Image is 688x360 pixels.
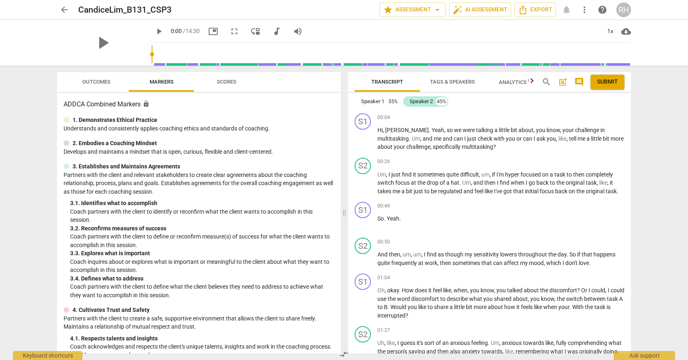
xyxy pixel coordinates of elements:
span: me [434,135,443,142]
p: Coach inquires about or explores what is important or meaningful to the client about what they wa... [70,258,334,274]
span: the [540,287,549,294]
span: post_add [558,77,568,87]
span: , [467,287,470,294]
span: you [470,287,481,294]
span: Filler word [599,179,607,186]
span: little [499,127,511,133]
button: Picture in picture [206,24,221,39]
span: bit [511,127,518,133]
span: I [589,287,591,294]
span: Markers [150,79,174,85]
span: initial [525,188,540,194]
span: talked [507,287,524,294]
span: AI Assessment [453,5,507,15]
span: to [424,188,431,194]
span: Transcript [371,79,403,85]
span: / 14:30 [183,28,200,34]
span: New [528,78,537,83]
span: as [438,251,445,258]
span: to [440,296,447,302]
span: sensitivity [474,251,500,258]
span: okay [387,287,399,294]
span: , [494,287,496,294]
span: And [377,251,389,258]
span: . [399,215,401,222]
span: . [617,188,618,194]
div: Speaker 1 [361,97,384,106]
span: when [511,179,526,186]
span: multitasking [462,144,493,150]
span: search [542,77,551,87]
span: or [516,135,523,142]
span: I [534,135,536,142]
button: View player as separate pane [248,24,263,39]
span: Scores [217,79,236,85]
span: the [576,188,586,194]
span: check [478,135,494,142]
span: task [586,179,597,186]
span: Export [518,5,552,15]
span: . [388,304,390,310]
span: like [443,287,451,294]
span: you [547,135,556,142]
span: my [465,251,474,258]
span: between [584,296,607,302]
span: a [494,127,499,133]
span: what [469,296,483,302]
span: me [393,188,401,194]
span: How [402,287,415,294]
span: focus [395,179,411,186]
span: ask [536,135,547,142]
span: , [385,287,387,294]
span: a [550,171,554,178]
span: then [389,251,400,258]
span: love [579,260,589,266]
span: Filler word [412,135,420,142]
span: could [591,287,605,294]
div: Change speaker [355,113,371,130]
span: just [414,188,424,194]
span: , [490,171,492,178]
p: Develops and maintains a mindset that is open, curious, flexible and client-centered. [64,148,334,156]
span: , [597,179,599,186]
span: if [577,251,582,258]
span: . [409,135,412,142]
span: when [454,287,467,294]
span: then [484,179,497,186]
span: quite [446,171,460,178]
span: find [500,179,511,186]
span: know [541,296,554,302]
span: you [506,135,516,142]
span: word [397,296,411,302]
span: could [611,287,624,294]
span: , [386,171,388,178]
span: sometimes [452,260,481,266]
p: Coach partners with the client to define what the client believes they need to address to achieve... [70,283,334,299]
span: , [451,287,454,294]
span: A [619,296,623,302]
span: specifically [433,144,462,150]
span: affect [504,260,520,266]
span: , [554,296,557,302]
span: quite [377,260,391,266]
span: Assessment [383,5,442,15]
span: So [569,251,577,258]
span: task [554,171,567,178]
button: Show/Hide comments [573,75,586,88]
span: work [425,260,437,266]
p: Coach partners with the client to identify or reconfirm what the client wants to accomplish in th... [70,208,334,224]
span: mood [529,260,544,266]
span: discomfort [549,287,577,294]
span: focus [540,188,555,194]
span: discomfort [411,296,440,302]
span: on [569,188,576,194]
span: move_down [251,27,260,36]
span: day [558,251,567,258]
span: play_arrow [154,27,164,36]
span: 00:50 [377,239,390,245]
span: , [383,127,385,133]
span: bit [406,188,414,194]
span: , [567,135,569,142]
span: audiotrack [272,27,282,36]
button: AI Assessment [449,2,511,17]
